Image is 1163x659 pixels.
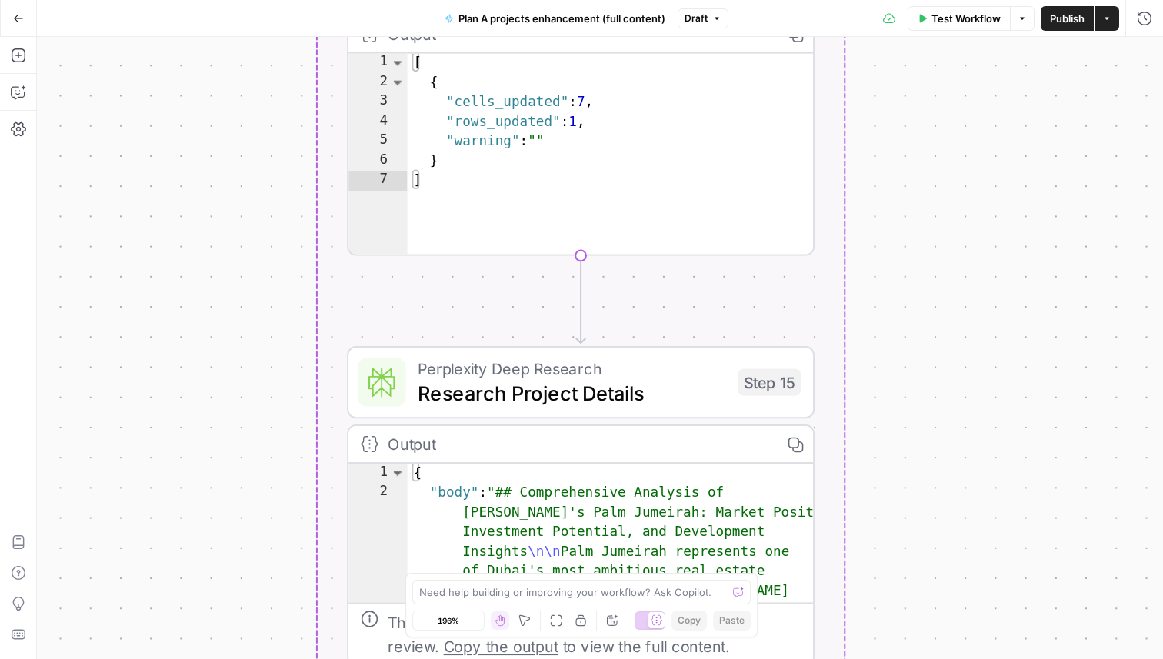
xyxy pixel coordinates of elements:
div: Output [388,432,768,456]
div: Output [388,22,768,45]
span: Plan A projects enhancement (full content) [458,11,665,26]
button: Publish [1041,6,1094,31]
g: Edge from step_2 to step_15 [576,255,585,343]
span: Test Workflow [931,11,1001,26]
span: Toggle code folding, rows 1 through 7 [389,54,406,73]
div: Step 15 [738,368,801,395]
span: Publish [1050,11,1085,26]
button: Paste [713,611,751,631]
div: 6 [348,151,407,171]
div: This output is too large & has been abbreviated for review. to view the full content. [388,610,801,658]
button: Copy [671,611,707,631]
span: Paste [719,614,745,627]
span: Toggle code folding, rows 2 through 6 [389,73,406,92]
span: Copy the output [444,637,558,656]
span: Copy [678,614,701,627]
div: 3 [348,93,407,112]
span: 196% [438,614,459,627]
button: Test Workflow [908,6,1010,31]
div: 7 [348,171,407,191]
div: 5 [348,132,407,151]
span: Perplexity Deep Research [418,357,725,381]
span: Toggle code folding, rows 1 through 3 [389,464,406,483]
div: 2 [348,73,407,92]
div: 1 [348,54,407,73]
button: Draft [678,8,728,28]
div: 1 [348,464,407,483]
span: Draft [685,12,708,25]
div: 4 [348,112,407,131]
button: Plan A projects enhancement (full content) [435,6,675,31]
span: Research Project Details [418,378,725,408]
